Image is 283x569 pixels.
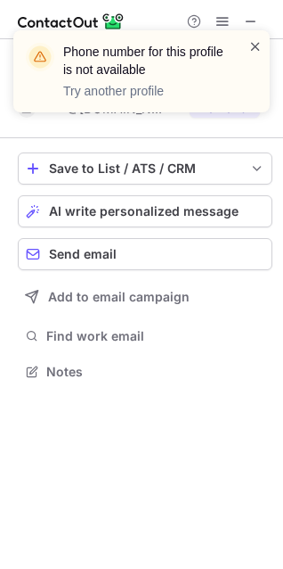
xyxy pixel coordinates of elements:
p: Try another profile [63,82,227,100]
span: AI write personalized message [49,204,239,219]
button: Send email [18,238,272,270]
button: AI write personalized message [18,195,272,227]
img: warning [26,43,54,71]
div: Save to List / ATS / CRM [49,161,241,176]
button: Add to email campaign [18,281,272,313]
span: Notes [46,364,265,380]
header: Phone number for this profile is not available [63,43,227,78]
span: Send email [49,247,117,261]
button: Find work email [18,324,272,349]
button: Notes [18,359,272,384]
span: Find work email [46,328,265,344]
img: ContactOut v5.3.10 [18,11,125,32]
button: save-profile-one-click [18,153,272,185]
span: Add to email campaign [48,290,190,304]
